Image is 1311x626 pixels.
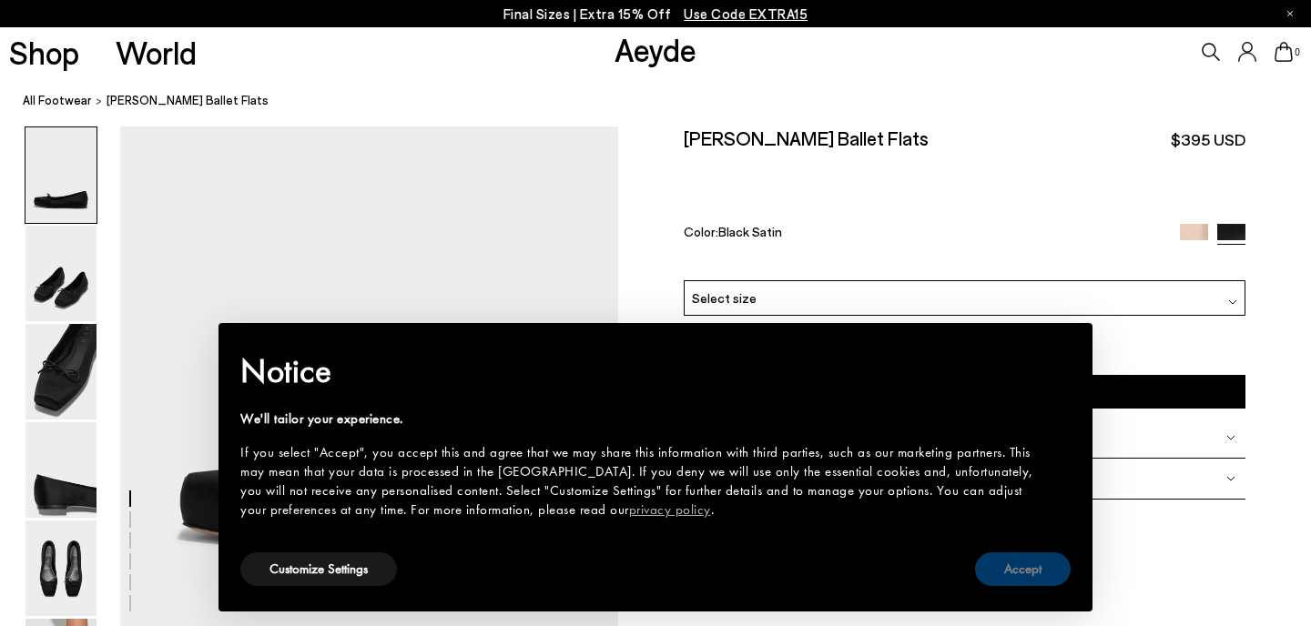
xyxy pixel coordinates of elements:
span: $395 USD [1171,128,1245,151]
button: Close this notice [1042,328,1085,372]
img: Gabriella Satin Ballet Flats - Image 5 [25,520,97,616]
h2: Notice [240,348,1042,395]
span: Navigate to /collections/ss25-final-sizes [684,5,808,22]
span: Select size [692,288,757,308]
span: Black Satin [718,224,782,239]
img: Gabriella Satin Ballet Flats - Image 2 [25,226,97,321]
img: Gabriella Satin Ballet Flats - Image 1 [25,127,97,223]
img: Gabriella Satin Ballet Flats - Image 4 [25,422,97,518]
a: privacy policy [629,500,711,519]
img: Gabriella Satin Ballet Flats - Image 3 [25,324,97,419]
h2: [PERSON_NAME] Ballet Flats [684,126,929,149]
div: If you select "Accept", you accept this and agree that we may share this information with third p... [240,443,1042,520]
div: Color: [684,224,1162,245]
button: Accept [975,552,1071,586]
img: svg%3E [1228,298,1237,307]
a: All Footwear [23,91,92,110]
button: Customize Settings [240,552,397,586]
nav: breadcrumb [23,76,1311,126]
a: World [116,36,197,68]
span: × [1058,336,1070,364]
div: We'll tailor your experience. [240,409,1042,429]
img: svg%3E [1226,433,1235,442]
span: 0 [1293,47,1302,57]
a: Shop [9,36,79,68]
a: 0 [1275,42,1293,62]
span: [PERSON_NAME] Ballet Flats [107,91,269,110]
img: svg%3E [1226,474,1235,483]
a: Aeyde [615,30,696,68]
p: Final Sizes | Extra 15% Off [503,3,808,25]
